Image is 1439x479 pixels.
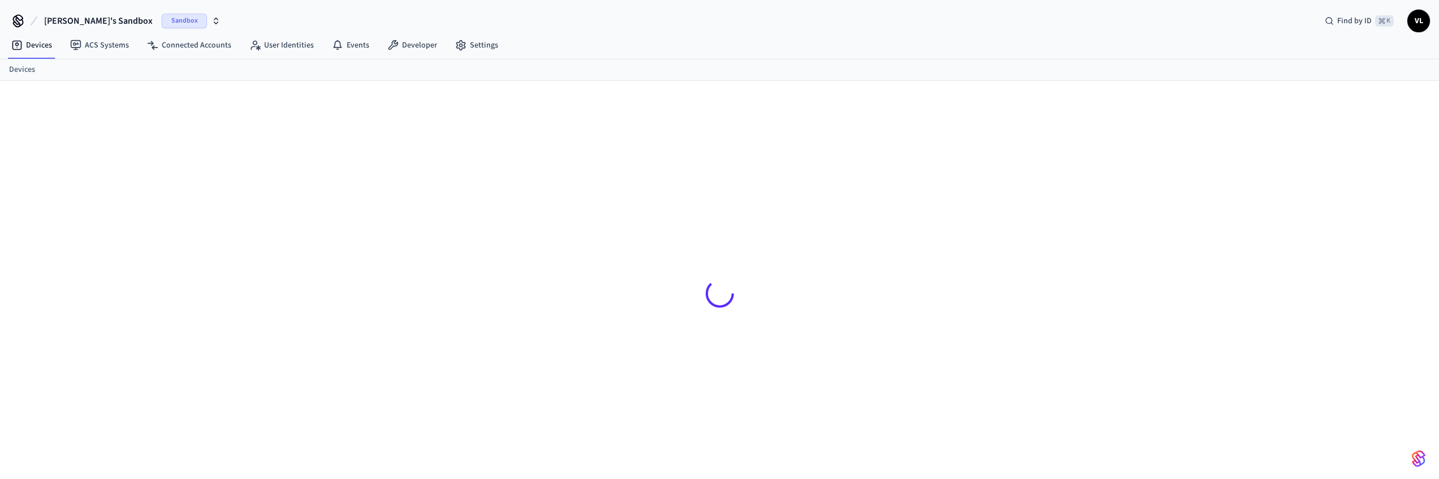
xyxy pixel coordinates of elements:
span: Sandbox [162,14,207,28]
span: VL [1408,11,1429,31]
a: Devices [2,35,61,55]
a: Developer [378,35,446,55]
span: [PERSON_NAME]'s Sandbox [44,14,153,28]
img: SeamLogoGradient.69752ec5.svg [1412,450,1425,468]
div: Find by ID⌘ K [1316,11,1403,31]
a: Connected Accounts [138,35,240,55]
a: User Identities [240,35,323,55]
a: Devices [9,64,35,76]
button: VL [1407,10,1430,32]
a: Settings [446,35,507,55]
a: Events [323,35,378,55]
a: ACS Systems [61,35,138,55]
span: Find by ID [1337,15,1372,27]
span: ⌘ K [1375,15,1394,27]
